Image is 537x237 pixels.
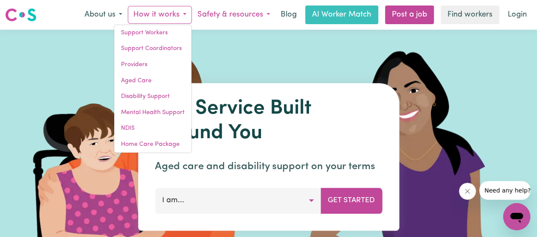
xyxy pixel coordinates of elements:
img: Careseekers logo [5,7,37,22]
iframe: Message from company [479,181,530,200]
button: Safety & resources [192,6,276,24]
button: About us [79,6,128,24]
a: NDIS [114,120,191,137]
button: Get Started [321,188,382,213]
a: Login [503,6,532,24]
a: Support Workers [114,25,191,41]
span: Need any help? [5,6,51,13]
p: Aged care and disability support on your terms [155,159,382,174]
button: How it works [128,6,192,24]
button: I am... [155,188,321,213]
a: Mental Health Support [114,105,191,121]
a: Post a job [385,6,434,24]
a: Providers [114,57,191,73]
div: How it works [114,25,192,153]
a: AI Worker Match [305,6,378,24]
a: Support Coordinators [114,41,191,57]
h1: The Service Built Around You [155,97,382,145]
a: Find workers [441,6,499,24]
a: Aged Care [114,73,191,89]
iframe: Button to launch messaging window [503,203,530,230]
a: Careseekers logo [5,5,37,25]
a: Disability Support [114,89,191,105]
a: Blog [276,6,302,24]
a: Home Care Package [114,137,191,153]
iframe: Close message [459,183,476,200]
